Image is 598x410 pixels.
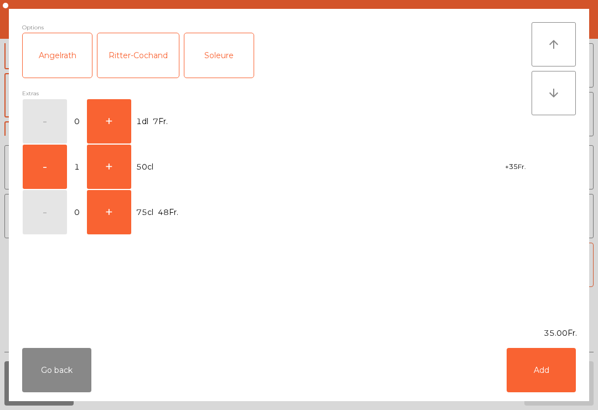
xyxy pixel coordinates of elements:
[87,190,131,234] button: +
[22,88,532,99] div: Extras
[136,160,153,175] span: 50cl
[507,348,576,392] button: Add
[87,145,131,189] button: +
[136,114,148,129] span: 1dl
[158,205,178,220] span: 48Fr.
[68,160,86,175] span: 1
[532,22,576,66] button: arrow_upward
[136,205,153,220] span: 75cl
[547,86,560,100] i: arrow_downward
[68,205,86,220] span: 0
[68,114,86,129] span: 0
[23,33,92,78] div: Angelrath
[505,161,526,173] span: +35Fr.
[22,348,91,392] button: Go back
[547,38,560,51] i: arrow_upward
[184,33,254,78] div: Soleure
[97,33,179,78] div: Ritter-Cochand
[532,71,576,115] button: arrow_downward
[87,99,131,143] button: +
[9,327,589,339] div: 35.00Fr.
[22,22,44,33] span: Options
[23,145,67,189] button: -
[153,114,168,129] span: 7Fr.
